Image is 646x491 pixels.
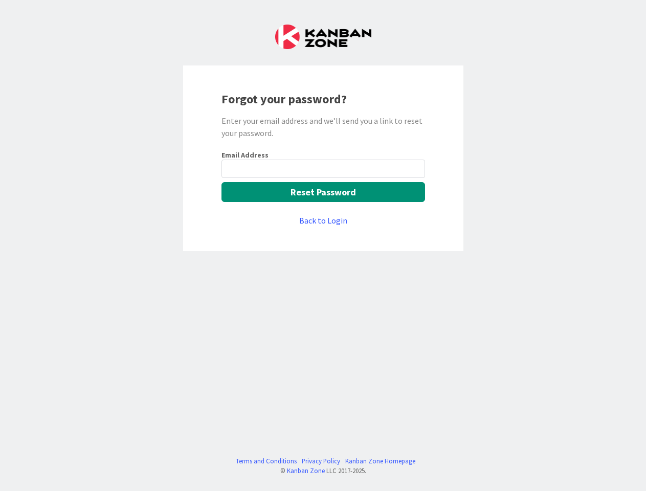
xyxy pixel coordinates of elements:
[221,150,269,160] label: Email Address
[302,456,340,466] a: Privacy Policy
[299,214,347,227] a: Back to Login
[287,466,325,475] a: Kanban Zone
[221,115,425,139] div: Enter your email address and we’ll send you a link to reset your password.
[231,466,415,476] div: © LLC 2017- 2025 .
[345,456,415,466] a: Kanban Zone Homepage
[236,456,297,466] a: Terms and Conditions
[221,91,347,107] b: Forgot your password?
[221,182,425,202] button: Reset Password
[275,25,371,49] img: Kanban Zone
